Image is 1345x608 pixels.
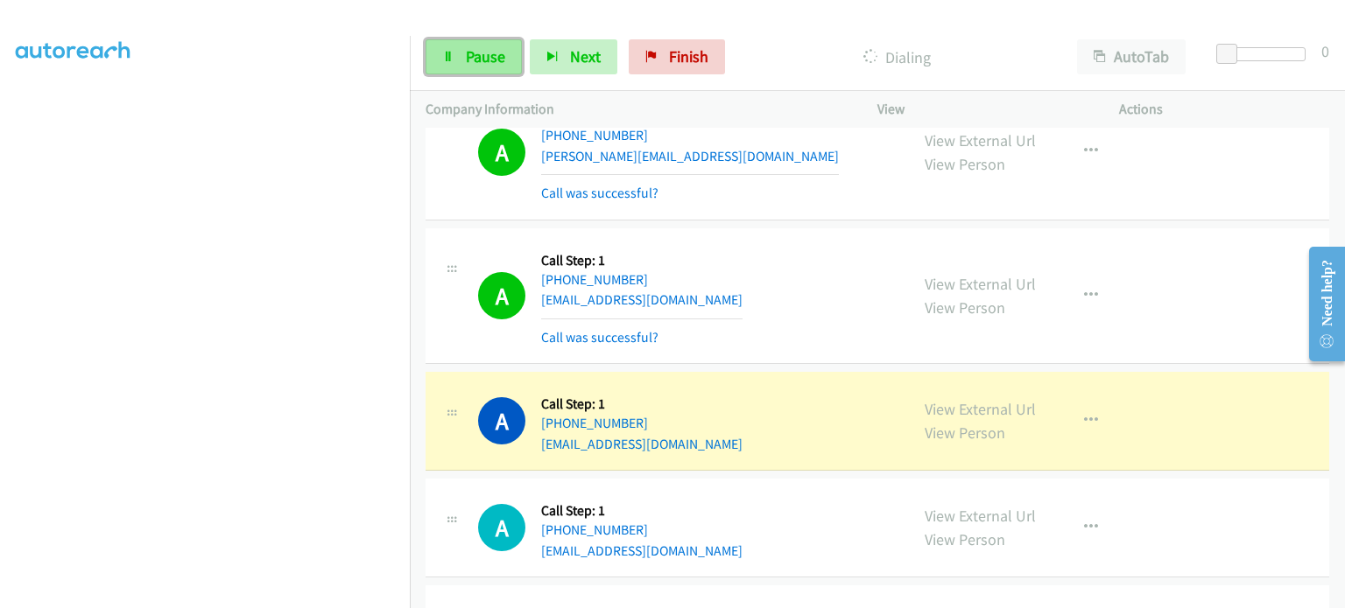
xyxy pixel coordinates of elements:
div: Delay between calls (in seconds) [1225,47,1306,61]
a: View External Url [925,506,1036,526]
a: View Person [925,529,1005,549]
a: View External Url [925,399,1036,419]
h5: Call Step: 1 [541,252,743,269]
a: View Person [925,423,1005,443]
button: Next [530,39,617,74]
a: [PHONE_NUMBER] [541,415,648,431]
h1: A [478,397,525,444]
a: View Person [925,154,1005,174]
p: Dialing [749,45,1046,69]
span: Next [570,46,601,66]
a: [PERSON_NAME][EMAIL_ADDRESS][DOMAIN_NAME] [541,148,839,164]
p: Actions [1119,99,1329,120]
p: Company Information [426,99,846,120]
h1: A [478,272,525,319]
h5: Call Step: 1 [541,502,743,520]
button: AutoTab [1077,39,1186,74]
a: Pause [426,39,522,74]
a: [EMAIL_ADDRESS][DOMAIN_NAME] [541,542,743,559]
a: Call was successful? [541,185,658,201]
a: Finish [629,39,725,74]
a: Call was successful? [541,329,658,346]
a: [PHONE_NUMBER] [541,127,648,143]
span: Pause [466,46,505,66]
span: Finish [669,46,708,66]
a: [PHONE_NUMBER] [541,271,648,288]
h1: A [478,504,525,551]
a: [PHONE_NUMBER] [541,521,648,538]
h5: Call Step: 1 [541,395,743,413]
div: 0 [1321,39,1329,63]
a: View External Url [925,130,1036,150]
p: View [877,99,1088,120]
a: [EMAIL_ADDRESS][DOMAIN_NAME] [541,291,743,308]
a: View External Url [925,274,1036,294]
h1: A [478,129,525,176]
a: View Person [925,297,1005,318]
a: [EMAIL_ADDRESS][DOMAIN_NAME] [541,436,743,452]
iframe: Resource Center [1295,234,1345,374]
